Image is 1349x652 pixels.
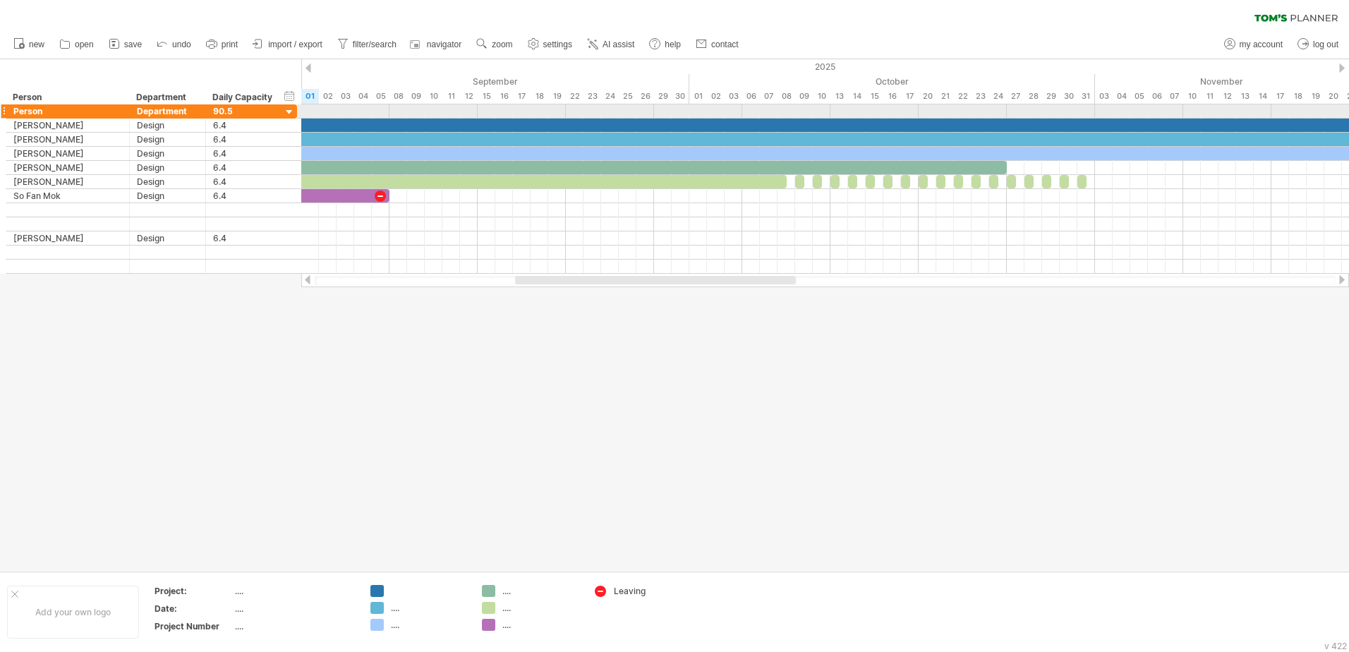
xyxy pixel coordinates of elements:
[137,147,198,160] div: Design
[268,40,322,49] span: import / export
[212,90,274,104] div: Daily Capacity
[883,89,901,104] div: Thursday, 16 October 2025
[689,89,707,104] div: Wednesday, 1 October 2025
[213,147,274,160] div: 6.4
[1289,89,1307,104] div: Tuesday, 18 November 2025
[301,89,319,104] div: Monday, 1 September 2025
[1183,89,1201,104] div: Monday, 10 November 2025
[13,104,122,118] div: Person
[778,89,795,104] div: Wednesday, 8 October 2025
[795,89,813,104] div: Thursday, 9 October 2025
[354,89,372,104] div: Thursday, 4 September 2025
[1221,35,1287,54] a: my account
[13,90,121,104] div: Person
[548,89,566,104] div: Friday, 19 September 2025
[1148,89,1166,104] div: Thursday, 6 November 2025
[583,35,639,54] a: AI assist
[337,89,354,104] div: Wednesday, 3 September 2025
[919,89,936,104] div: Monday, 20 October 2025
[13,133,122,146] div: [PERSON_NAME]
[813,89,830,104] div: Friday, 10 October 2025
[137,119,198,132] div: Design
[1313,40,1338,49] span: log out
[1271,89,1289,104] div: Monday, 17 November 2025
[711,40,739,49] span: contact
[213,104,274,118] div: 90.5
[13,189,122,203] div: So Fan Mok
[1077,89,1095,104] div: Friday, 31 October 2025
[137,104,198,118] div: Department
[1201,89,1218,104] div: Tuesday, 11 November 2025
[1130,89,1148,104] div: Wednesday, 5 November 2025
[1007,89,1024,104] div: Monday, 27 October 2025
[1218,89,1236,104] div: Wednesday, 12 November 2025
[10,35,49,54] a: new
[1024,89,1042,104] div: Tuesday, 28 October 2025
[389,89,407,104] div: Monday, 8 September 2025
[566,89,583,104] div: Monday, 22 September 2025
[473,35,516,54] a: zoom
[301,74,689,89] div: September 2025
[989,89,1007,104] div: Friday, 24 October 2025
[492,40,512,49] span: zoom
[213,161,274,174] div: 6.4
[213,119,274,132] div: 6.4
[222,40,238,49] span: print
[1240,40,1283,49] span: my account
[742,89,760,104] div: Monday, 6 October 2025
[866,89,883,104] div: Wednesday, 15 October 2025
[672,89,689,104] div: Tuesday, 30 September 2025
[1324,641,1347,651] div: v 422
[665,40,681,49] span: help
[689,74,1095,89] div: October 2025
[353,40,397,49] span: filter/search
[136,90,198,104] div: Department
[1307,89,1324,104] div: Wednesday, 19 November 2025
[334,35,401,54] a: filter/search
[137,231,198,245] div: Design
[13,147,122,160] div: [PERSON_NAME]
[319,89,337,104] div: Tuesday, 2 September 2025
[1060,89,1077,104] div: Thursday, 30 October 2025
[601,89,619,104] div: Wednesday, 24 September 2025
[1042,89,1060,104] div: Wednesday, 29 October 2025
[408,35,466,54] a: navigator
[954,89,972,104] div: Wednesday, 22 October 2025
[830,89,848,104] div: Monday, 13 October 2025
[425,89,442,104] div: Wednesday, 10 September 2025
[56,35,98,54] a: open
[692,35,743,54] a: contact
[155,603,232,615] div: Date:
[235,585,353,597] div: ....
[29,40,44,49] span: new
[13,175,122,188] div: [PERSON_NAME]
[391,619,468,631] div: ....
[105,35,146,54] a: save
[1236,89,1254,104] div: Thursday, 13 November 2025
[707,89,725,104] div: Thursday, 2 October 2025
[137,161,198,174] div: Design
[442,89,460,104] div: Thursday, 11 September 2025
[614,585,691,597] div: Leaving
[848,89,866,104] div: Tuesday, 14 October 2025
[603,40,634,49] span: AI assist
[513,89,531,104] div: Wednesday, 17 September 2025
[172,40,191,49] span: undo
[372,89,389,104] div: Friday, 5 September 2025
[427,40,461,49] span: navigator
[155,620,232,632] div: Project Number
[1166,89,1183,104] div: Friday, 7 November 2025
[495,89,513,104] div: Tuesday, 16 September 2025
[478,89,495,104] div: Monday, 15 September 2025
[646,35,685,54] a: help
[654,89,672,104] div: Monday, 29 September 2025
[543,40,572,49] span: settings
[13,161,122,174] div: [PERSON_NAME]
[1254,89,1271,104] div: Friday, 14 November 2025
[407,89,425,104] div: Tuesday, 9 September 2025
[75,40,94,49] span: open
[936,89,954,104] div: Tuesday, 21 October 2025
[137,175,198,188] div: Design
[583,89,601,104] div: Tuesday, 23 September 2025
[13,119,122,132] div: [PERSON_NAME]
